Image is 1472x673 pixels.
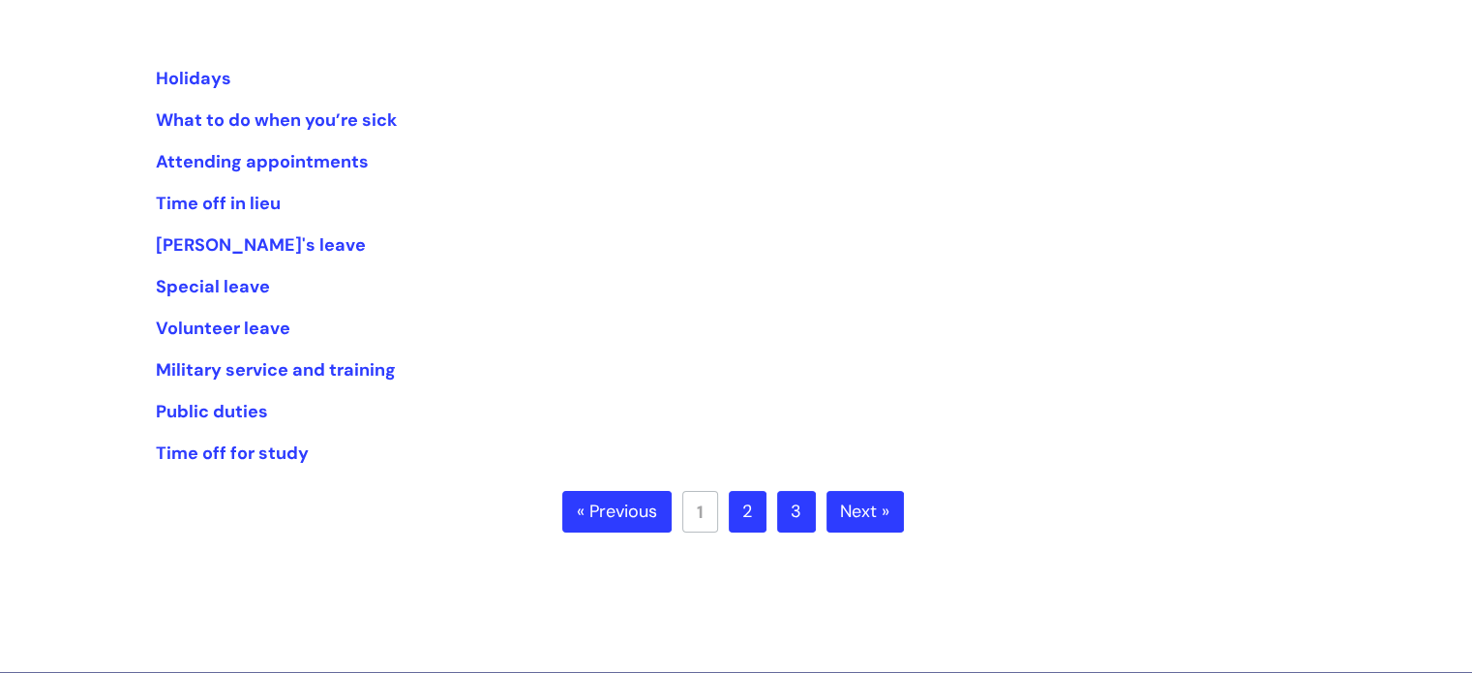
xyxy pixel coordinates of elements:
a: 2 [729,491,766,534]
a: Special leave [156,275,270,298]
a: 3 [777,491,816,534]
a: Volunteer leave [156,317,290,340]
a: 1 [682,491,718,533]
a: Time off for study [156,442,309,465]
a: Next » [826,491,904,534]
a: « Previous [562,491,672,534]
a: [PERSON_NAME]'s leave [156,233,366,257]
a: Military service and training [156,358,396,382]
a: What to do when you’re sick [156,108,397,132]
a: Holidays [156,67,231,90]
a: Time off in lieu [156,192,281,215]
a: Attending appointments [156,150,369,173]
a: Public duties [156,400,268,423]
